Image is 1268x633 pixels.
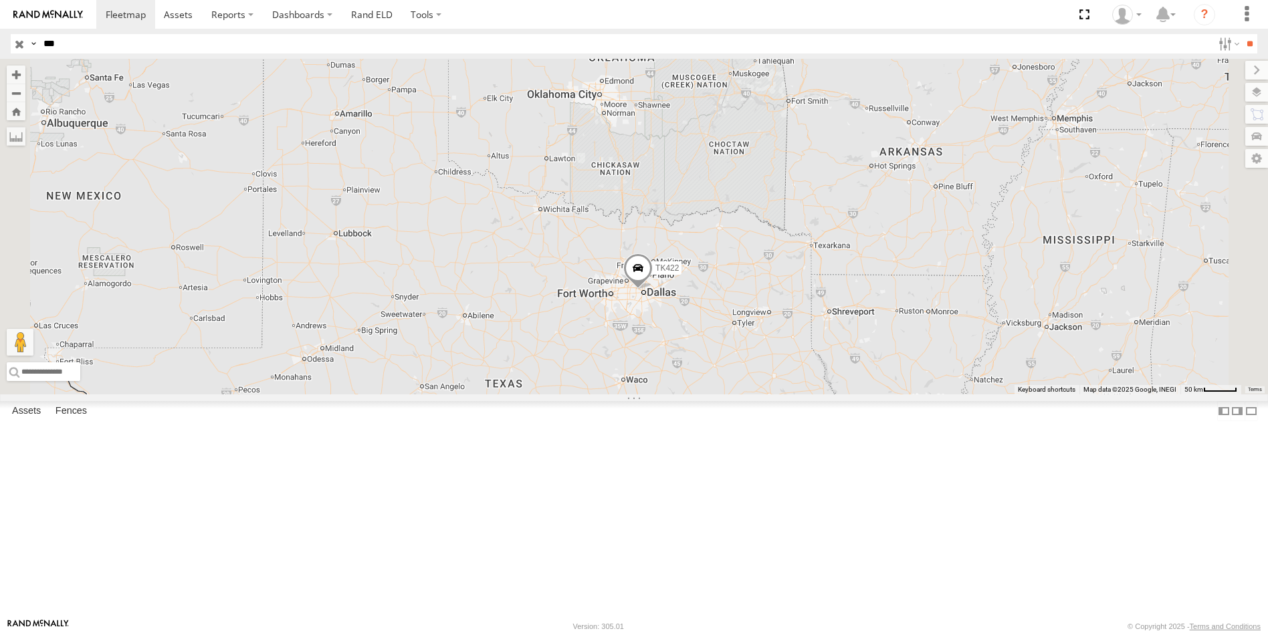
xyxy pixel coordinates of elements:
a: Visit our Website [7,620,69,633]
div: Version: 305.01 [573,622,624,630]
button: Map Scale: 50 km per 47 pixels [1180,385,1241,394]
label: Dock Summary Table to the Left [1217,401,1231,420]
img: rand-logo.svg [13,10,83,19]
span: TK422 [655,264,679,273]
label: Search Filter Options [1213,34,1242,53]
button: Zoom out [7,84,25,102]
button: Zoom in [7,66,25,84]
a: Terms [1248,387,1262,392]
i: ? [1194,4,1215,25]
div: © Copyright 2025 - [1128,622,1261,630]
span: Map data ©2025 Google, INEGI [1083,386,1176,393]
button: Keyboard shortcuts [1018,385,1075,394]
label: Hide Summary Table [1245,401,1258,420]
label: Fences [49,402,94,420]
a: Terms and Conditions [1190,622,1261,630]
label: Map Settings [1245,149,1268,168]
label: Measure [7,127,25,146]
label: Assets [5,402,47,420]
div: Norma Casillas [1107,5,1146,25]
button: Drag Pegman onto the map to open Street View [7,329,33,356]
button: Zoom Home [7,102,25,120]
label: Dock Summary Table to the Right [1231,401,1244,420]
label: Search Query [28,34,39,53]
span: 50 km [1184,386,1203,393]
